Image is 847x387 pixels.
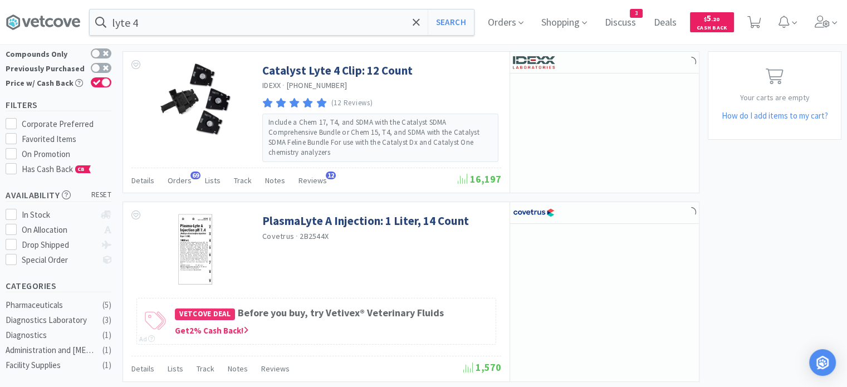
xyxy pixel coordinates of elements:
a: Discuss3 [600,18,640,28]
div: ( 5 ) [102,298,111,312]
h5: How do I add items to my cart? [708,109,841,123]
span: 3 [630,9,642,17]
span: [PHONE_NUMBER] [287,80,347,90]
span: 5 [704,13,719,23]
span: Vetcove Deal [175,308,235,320]
span: Track [234,175,252,185]
div: Ad [139,334,155,344]
button: Search [428,9,474,35]
span: Reviews [261,364,290,374]
div: Facility Supplies [6,359,96,372]
div: ( 1 ) [102,344,111,357]
div: ( 1 ) [102,329,111,342]
a: Deals [649,18,681,28]
div: In Stock [22,208,96,222]
div: ( 3 ) [102,313,111,327]
span: reset [91,189,112,201]
a: IDEXX [262,80,281,90]
span: . 20 [711,16,719,23]
h5: Categories [6,280,111,292]
img: b8d3b80fa4074376b7b63d10a49bccd3_160006.png [159,63,232,135]
span: 1,570 [463,361,501,374]
img: 13250b0087d44d67bb1668360c5632f9_13.png [513,54,555,71]
div: ( 1 ) [102,359,111,372]
span: Orders [168,175,192,185]
div: On Allocation [22,223,96,237]
span: Notes [228,364,248,374]
p: Include a Chem 17, T4, and SDMA with the Catalyst SDMA Comprehensive Bundle or Chem 15, T4, and S... [268,117,492,158]
div: Corporate Preferred [22,117,112,131]
span: $ [704,16,707,23]
div: Diagnostics Laboratory [6,313,96,327]
div: Open Intercom Messenger [809,349,836,376]
span: · [282,80,285,90]
span: Has Cash Back [22,164,91,174]
div: Previously Purchased [6,63,85,72]
a: Covetrus [262,231,294,241]
a: PlasmaLyte A Injection: 1 Liter, 14 Count [262,213,469,228]
img: 13ac1fa425a54da19d720b96ee7b215f_552161.png [178,213,213,286]
h5: Filters [6,99,111,111]
div: Compounds Only [6,48,85,58]
span: Track [197,364,214,374]
div: Diagnostics [6,329,96,342]
span: Lists [168,364,183,374]
span: 16,197 [458,173,501,185]
span: Lists [205,175,221,185]
span: · [296,231,298,241]
div: Drop Shipped [22,238,96,252]
div: Pharmaceuticals [6,298,96,312]
span: Reviews [298,175,327,185]
div: Special Order [22,253,96,267]
div: Favorited Items [22,133,112,146]
div: On Promotion [22,148,112,161]
div: Administration and [MEDICAL_DATA] [6,344,96,357]
h5: Availability [6,189,111,202]
span: Get 2 % Cash Back! [175,325,248,336]
span: 2B2544X [300,231,329,241]
span: CB [76,166,87,173]
span: Cash Back [697,25,727,32]
input: Search by item, sku, manufacturer, ingredient, size... [90,9,474,35]
span: Details [131,175,154,185]
a: Catalyst Lyte 4 Clip: 12 Count [262,63,413,78]
img: 77fca1acd8b6420a9015268ca798ef17_1.png [513,204,555,221]
h4: Before you buy, try Vetivex® Veterinary Fluids [175,305,490,321]
span: 69 [190,172,200,179]
span: Details [131,364,154,374]
span: Notes [265,175,285,185]
div: Price w/ Cash Back [6,77,85,87]
a: $5.20Cash Back [690,7,734,37]
p: (12 Reviews) [331,97,373,109]
span: 12 [326,172,336,179]
p: Your carts are empty [708,91,841,104]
